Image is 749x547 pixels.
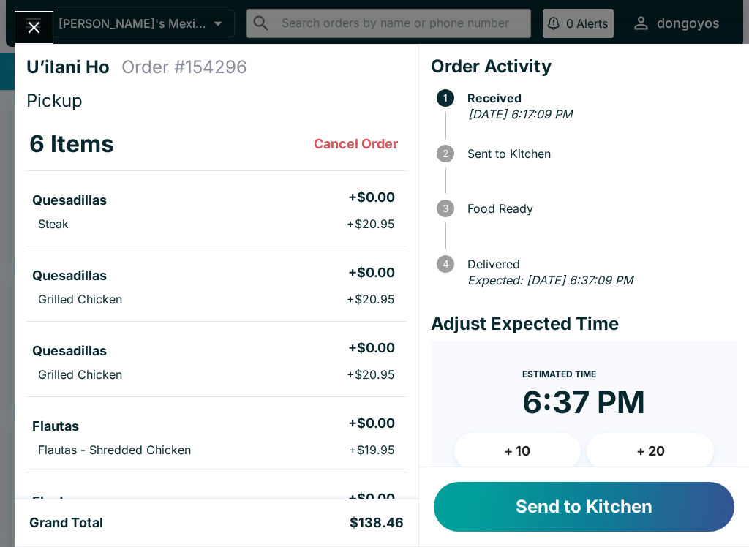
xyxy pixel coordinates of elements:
button: Close [15,12,53,43]
span: Pickup [26,90,83,111]
h4: U’ilani Ho [26,56,121,78]
span: Delivered [460,257,737,271]
p: + $20.95 [347,216,395,231]
text: 3 [443,203,448,214]
button: + 10 [454,433,581,469]
h5: $138.46 [350,514,404,532]
p: Grilled Chicken [38,367,122,382]
h5: + $0.00 [348,415,395,432]
span: Sent to Kitchen [460,147,737,160]
h5: + $0.00 [348,264,395,282]
button: + 20 [587,433,714,469]
text: 2 [443,148,448,159]
span: Received [460,91,737,105]
h5: Flautas [32,493,79,510]
h5: + $0.00 [348,189,395,206]
h5: + $0.00 [348,339,395,357]
h4: Order # 154296 [121,56,247,78]
time: 6:37 PM [522,383,645,421]
text: 4 [442,258,448,270]
p: Steak [38,216,69,231]
p: Grilled Chicken [38,292,122,306]
h3: 6 Items [29,129,114,159]
em: Expected: [DATE] 6:37:09 PM [467,273,633,287]
h4: Adjust Expected Time [431,313,737,335]
h5: Quesadillas [32,267,107,284]
span: Food Ready [460,202,737,215]
button: Cancel Order [308,129,404,159]
h5: Flautas [32,418,79,435]
p: + $19.95 [349,442,395,457]
p: + $20.95 [347,367,395,382]
p: Flautas - Shredded Chicken [38,442,191,457]
span: Estimated Time [522,369,596,380]
h5: Grand Total [29,514,103,532]
h4: Order Activity [431,56,737,78]
button: Send to Kitchen [434,482,734,532]
h5: Quesadillas [32,342,107,360]
h5: + $0.00 [348,490,395,508]
text: 1 [443,92,448,104]
em: [DATE] 6:17:09 PM [468,107,572,121]
p: + $20.95 [347,292,395,306]
h5: Quesadillas [32,192,107,209]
